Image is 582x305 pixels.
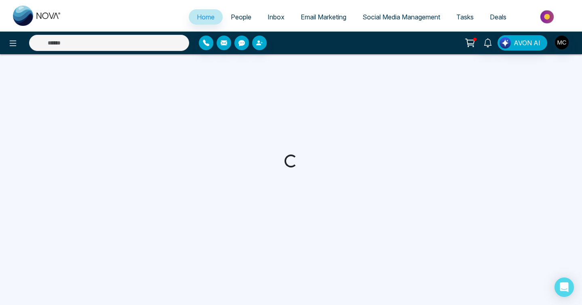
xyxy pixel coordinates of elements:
[197,13,215,21] span: Home
[223,9,259,25] a: People
[301,13,346,21] span: Email Marketing
[490,13,506,21] span: Deals
[519,8,577,26] img: Market-place.gif
[498,35,547,51] button: AVON AI
[231,13,251,21] span: People
[268,13,285,21] span: Inbox
[555,36,569,49] img: User Avatar
[500,37,511,49] img: Lead Flow
[448,9,482,25] a: Tasks
[482,9,515,25] a: Deals
[555,277,574,297] div: Open Intercom Messenger
[259,9,293,25] a: Inbox
[363,13,440,21] span: Social Media Management
[456,13,474,21] span: Tasks
[354,9,448,25] a: Social Media Management
[189,9,223,25] a: Home
[13,6,61,26] img: Nova CRM Logo
[293,9,354,25] a: Email Marketing
[514,38,540,48] span: AVON AI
